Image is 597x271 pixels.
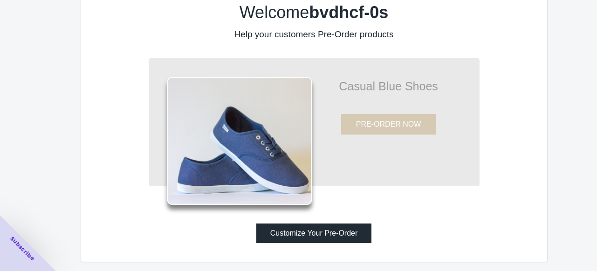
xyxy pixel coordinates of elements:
label: Welcome [240,3,388,22]
button: PRE-ORDER NOW [341,114,436,135]
img: shoes.png [167,77,312,205]
p: Casual Blue Shoes [312,81,466,91]
b: bvdhcf-0s [309,3,388,22]
span: Subscribe [8,235,36,263]
label: Help your customers Pre-Order products [234,29,393,39]
button: Customize Your Pre-Order [256,224,372,243]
